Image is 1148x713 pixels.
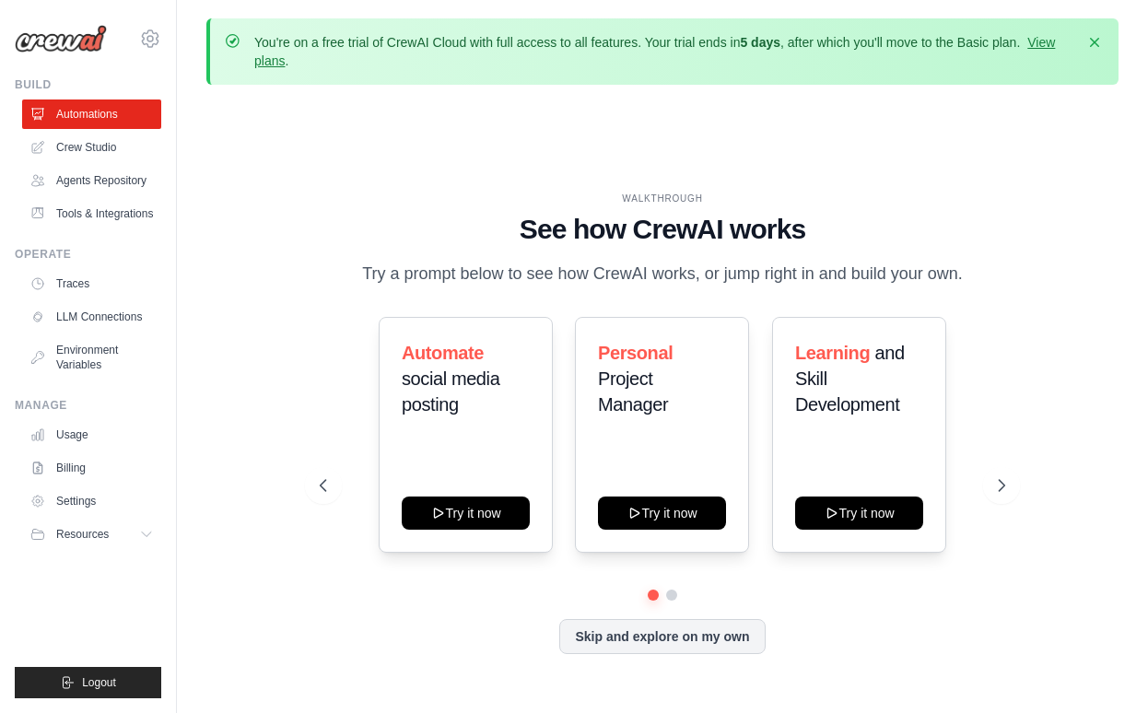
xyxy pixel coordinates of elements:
span: Learning [795,343,870,363]
div: Build [15,77,161,92]
p: You're on a free trial of CrewAI Cloud with full access to all features. Your trial ends in , aft... [254,33,1074,70]
span: Logout [82,675,116,690]
button: Try it now [402,497,530,530]
div: Operate [15,247,161,262]
a: Settings [22,486,161,516]
a: Tools & Integrations [22,199,161,228]
a: LLM Connections [22,302,161,332]
button: Skip and explore on my own [559,619,765,654]
a: Automations [22,99,161,129]
span: and Skill Development [795,343,905,415]
img: Logo [15,25,107,53]
span: social media posting [402,368,499,415]
button: Try it now [598,497,726,530]
div: WALKTHROUGH [320,192,1005,205]
button: Try it now [795,497,923,530]
div: Manage [15,398,161,413]
p: Try a prompt below to see how CrewAI works, or jump right in and build your own. [353,261,972,287]
span: Project Manager [598,368,668,415]
a: Usage [22,420,161,450]
span: Resources [56,527,109,542]
a: Agents Repository [22,166,161,195]
button: Logout [15,667,161,698]
a: Traces [22,269,161,298]
a: Crew Studio [22,133,161,162]
span: Automate [402,343,484,363]
button: Resources [22,520,161,549]
a: Billing [22,453,161,483]
h1: See how CrewAI works [320,213,1005,246]
a: Environment Variables [22,335,161,380]
strong: 5 days [740,35,780,50]
span: Personal [598,343,673,363]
